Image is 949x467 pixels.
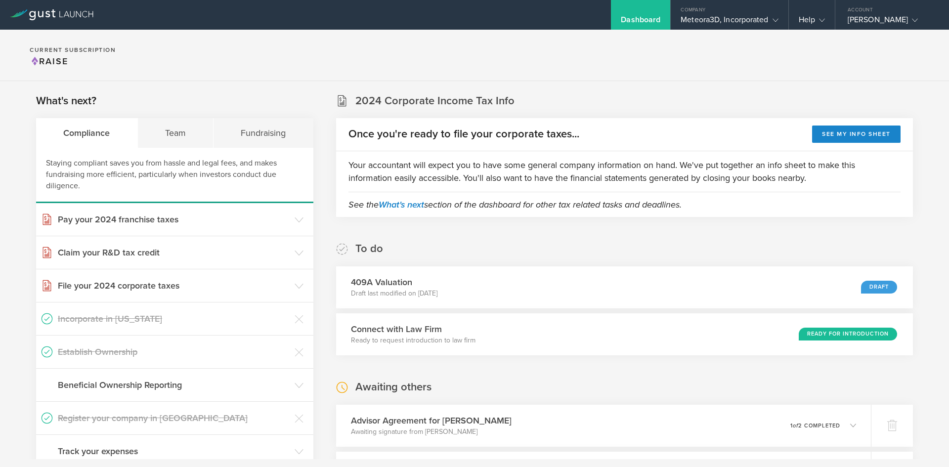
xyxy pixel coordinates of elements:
a: What's next [379,199,424,210]
button: See my info sheet [812,126,901,143]
h3: File your 2024 corporate taxes [58,279,290,292]
h2: What's next? [36,94,96,108]
h2: To do [355,242,383,256]
div: Ready for Introduction [799,328,897,340]
p: Awaiting signature from [PERSON_NAME] [351,427,512,437]
em: See the section of the dashboard for other tax related tasks and deadlines. [348,199,682,210]
div: Draft [861,281,897,294]
div: Fundraising [214,118,313,148]
div: Connect with Law FirmReady to request introduction to law firmReady for Introduction [336,313,913,355]
div: [PERSON_NAME] [848,15,932,30]
h3: Connect with Law Firm [351,323,475,336]
h2: 2024 Corporate Income Tax Info [355,94,515,108]
em: of [793,423,798,429]
div: Staying compliant saves you from hassle and legal fees, and makes fundraising more efficient, par... [36,148,313,203]
h3: Claim your R&D tax credit [58,246,290,259]
h3: Pay your 2024 franchise taxes [58,213,290,226]
p: Ready to request introduction to law firm [351,336,475,345]
div: Dashboard [621,15,660,30]
p: Draft last modified on [DATE] [351,289,437,298]
h3: Advisor Agreement for [PERSON_NAME] [351,414,512,427]
span: Raise [30,56,68,67]
div: Compliance [36,118,138,148]
h2: Awaiting others [355,380,431,394]
div: 409A ValuationDraft last modified on [DATE]Draft [336,266,913,308]
h2: Once you're ready to file your corporate taxes... [348,127,579,141]
div: Meteora3D, Incorporated [681,15,778,30]
h3: Register your company in [GEOGRAPHIC_DATA] [58,412,290,425]
h3: 409A Valuation [351,276,437,289]
h2: Current Subscription [30,47,116,53]
p: Your accountant will expect you to have some general company information on hand. We've put toget... [348,159,901,184]
h3: Track your expenses [58,445,290,458]
h3: Beneficial Ownership Reporting [58,379,290,391]
p: 1 2 completed [790,423,840,428]
div: Team [138,118,214,148]
h3: Incorporate in [US_STATE] [58,312,290,325]
div: Help [799,15,825,30]
h3: Establish Ownership [58,345,290,358]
